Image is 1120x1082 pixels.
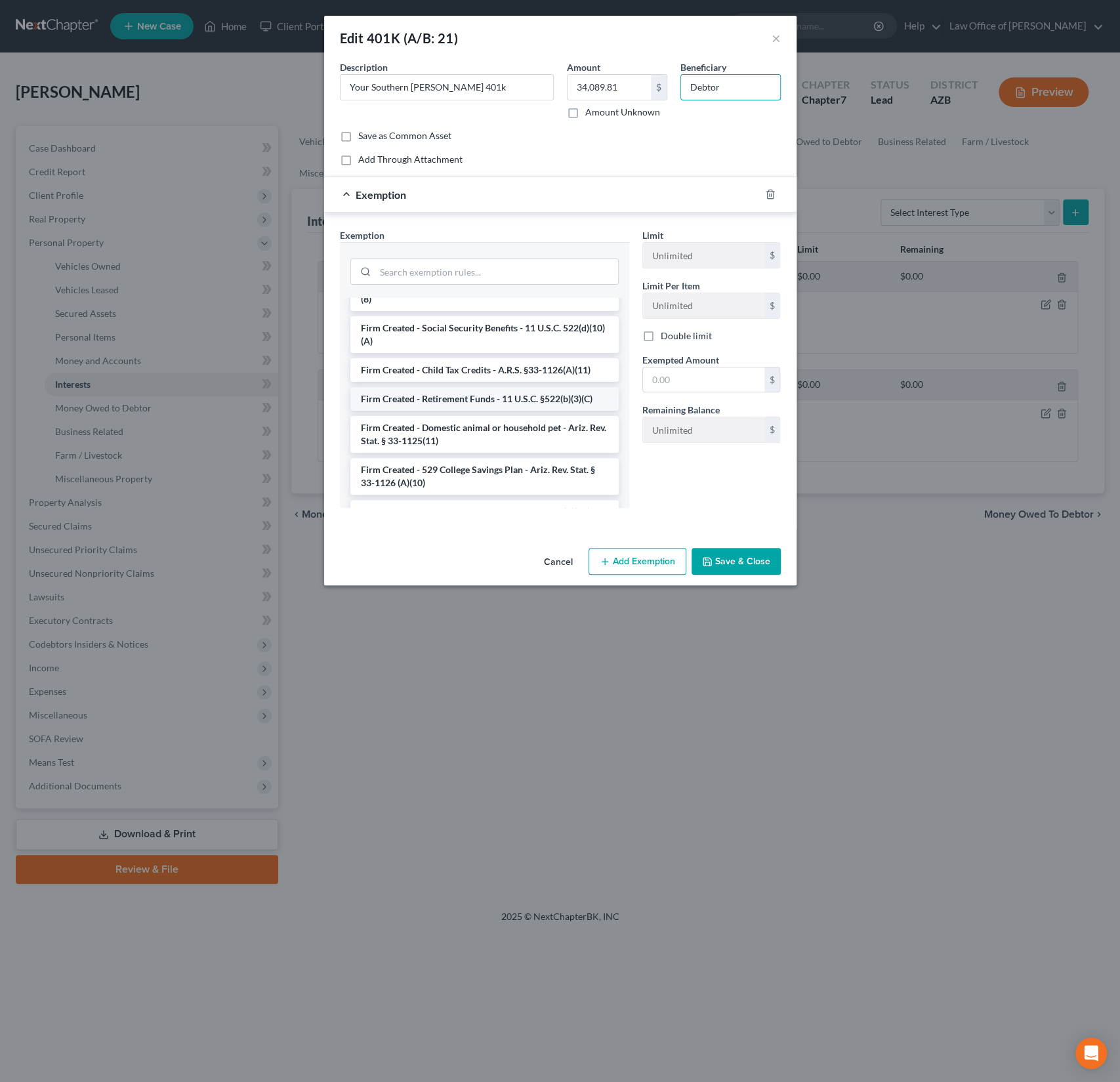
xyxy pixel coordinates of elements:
[340,62,388,73] span: Description
[1075,1037,1107,1069] div: Open Intercom Messenger
[358,129,451,142] label: Save as Common Asset
[350,500,619,524] li: Firm Created - Social Security - 42 U.S.C. 407. 522(d)(10)
[764,293,780,318] div: $
[643,367,764,392] input: 0.00
[589,548,686,575] button: Add Exemption
[681,75,780,100] input: --
[533,549,583,575] button: Cancel
[375,259,618,284] input: Search exemption rules...
[350,358,619,382] li: Firm Created - Child Tax Credits - A.R.S. §33-1126(A)(11)
[651,75,667,100] div: $
[568,75,651,100] input: 0.00
[567,60,600,74] label: Amount
[692,548,781,575] button: Save & Close
[350,387,619,411] li: Firm Created - Retirement Funds - 11 U.S.C. §522(b)(3)(C)
[772,30,781,46] button: ×
[340,29,459,47] div: Edit 401K (A/B: 21)
[643,417,764,442] input: --
[642,230,663,241] span: Limit
[341,75,553,100] input: Describe...
[585,106,660,119] label: Amount Unknown
[643,293,764,318] input: --
[642,279,700,293] label: Limit Per Item
[358,153,463,166] label: Add Through Attachment
[642,354,719,365] span: Exempted Amount
[350,416,619,453] li: Firm Created - Domestic animal or household pet - Ariz. Rev. Stat. § 33-1125(11)
[661,329,712,343] label: Double limit
[350,458,619,495] li: Firm Created - 529 College Savings Plan - Ariz. Rev. Stat. § 33-1126 (A)(10)
[764,243,780,268] div: $
[764,417,780,442] div: $
[764,367,780,392] div: $
[340,230,384,241] span: Exemption
[680,60,726,74] label: Beneficiary
[642,403,720,417] label: Remaining Balance
[350,316,619,353] li: Firm Created - Social Security Benefits - 11 U.S.C. 522(d)(10)(A)
[356,188,406,201] span: Exemption
[643,243,764,268] input: --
